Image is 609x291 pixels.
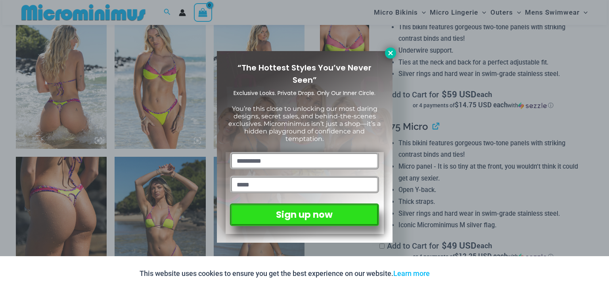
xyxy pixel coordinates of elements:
[228,105,381,143] span: You’re this close to unlocking our most daring designs, secret sales, and behind-the-scenes exclu...
[385,48,396,59] button: Close
[140,268,430,280] p: This website uses cookies to ensure you get the best experience on our website.
[234,89,375,97] span: Exclusive Looks. Private Drops. Only Our Inner Circle.
[393,269,430,278] a: Learn more
[237,62,372,86] span: “The Hottest Styles You’ve Never Seen”
[436,264,469,283] button: Accept
[230,204,379,226] button: Sign up now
